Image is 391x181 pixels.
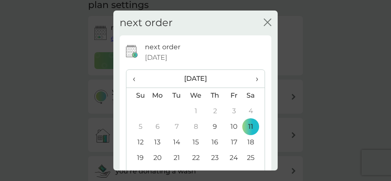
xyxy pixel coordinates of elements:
[244,150,265,166] td: 25
[186,104,206,119] td: 1
[167,135,186,150] td: 14
[148,70,244,88] th: [DATE]
[225,119,244,135] td: 10
[250,70,258,88] span: ›
[167,119,186,135] td: 7
[225,88,244,104] th: Fr
[225,135,244,150] td: 17
[186,135,206,150] td: 15
[126,150,148,166] td: 19
[244,119,265,135] td: 11
[145,52,167,63] span: [DATE]
[148,119,167,135] td: 6
[264,19,271,27] button: close
[148,135,167,150] td: 13
[167,150,186,166] td: 21
[225,104,244,119] td: 3
[167,88,186,104] th: Tu
[120,17,173,29] h2: next order
[186,119,206,135] td: 8
[206,104,225,119] td: 2
[148,88,167,104] th: Mo
[126,135,148,150] td: 12
[206,88,225,104] th: Th
[186,88,206,104] th: We
[148,150,167,166] td: 20
[206,135,225,150] td: 16
[133,70,142,88] span: ‹
[244,104,265,119] td: 4
[126,119,148,135] td: 5
[244,135,265,150] td: 18
[206,150,225,166] td: 23
[225,150,244,166] td: 24
[206,119,225,135] td: 9
[244,88,265,104] th: Sa
[126,88,148,104] th: Su
[186,150,206,166] td: 22
[145,42,180,53] p: next order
